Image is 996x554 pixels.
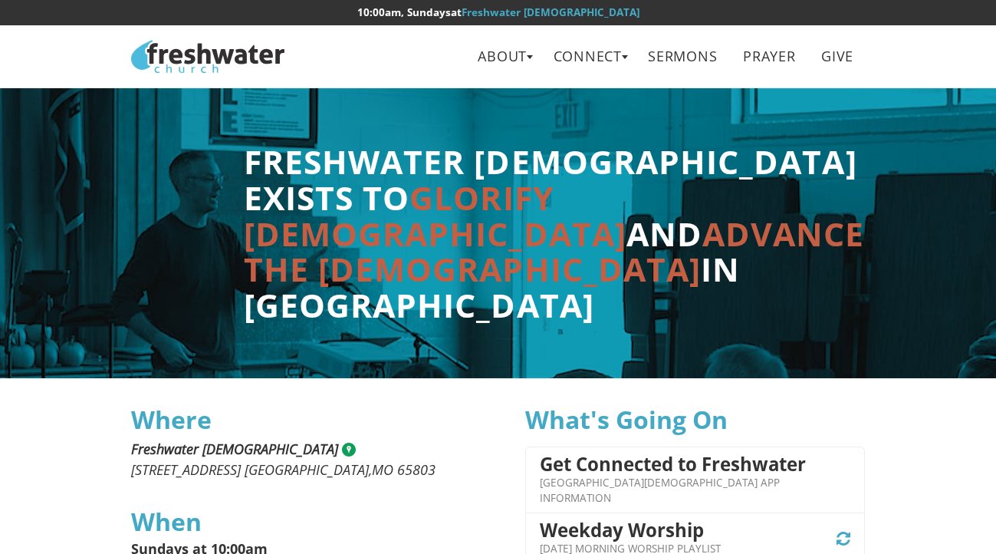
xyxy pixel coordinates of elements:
span: Freshwater [DEMOGRAPHIC_DATA] [131,440,338,458]
img: Freshwater Church [131,40,284,73]
a: About [467,39,538,74]
h3: What's Going On [525,406,864,433]
a: Prayer [732,39,807,74]
a: Give [810,39,865,74]
h3: Where [131,406,470,433]
span: [GEOGRAPHIC_DATA] [245,460,369,479]
time: 10:00am, Sundays [357,5,451,19]
h3: When [131,508,470,535]
a: Connect [542,39,633,74]
p: [GEOGRAPHIC_DATA][DEMOGRAPHIC_DATA] App Information [540,475,850,506]
a: Sermons [637,39,728,74]
span: Ongoing [834,529,852,547]
span: 65803 [397,460,436,479]
span: advance the [DEMOGRAPHIC_DATA] [244,211,865,292]
h4: Get Connected to Freshwater [540,454,850,474]
address: , [131,439,470,480]
h6: at [131,7,864,18]
span: glorify [DEMOGRAPHIC_DATA] [244,175,626,256]
a: Get Connected to Freshwater [GEOGRAPHIC_DATA][DEMOGRAPHIC_DATA] App Information [540,453,850,507]
h4: Weekday Worship [540,520,721,540]
span: [STREET_ADDRESS] [131,460,241,479]
a: Freshwater [DEMOGRAPHIC_DATA] [462,5,639,19]
span: MO [372,460,393,479]
h2: Freshwater [DEMOGRAPHIC_DATA] exists to and in [GEOGRAPHIC_DATA] [244,143,865,323]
